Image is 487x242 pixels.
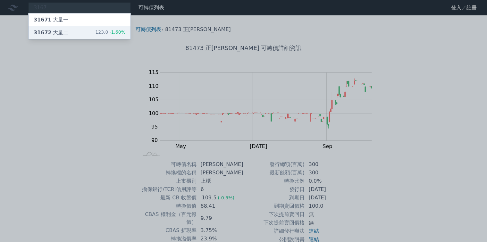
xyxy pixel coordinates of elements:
[29,26,130,39] a: 31672大量二 123.0-1.60%
[34,16,68,24] div: 大量一
[34,17,52,23] span: 31671
[34,29,68,37] div: 大量二
[95,29,125,37] div: 123.0
[34,29,52,36] span: 31672
[108,29,125,35] span: -1.60%
[29,13,130,26] a: 31671大量一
